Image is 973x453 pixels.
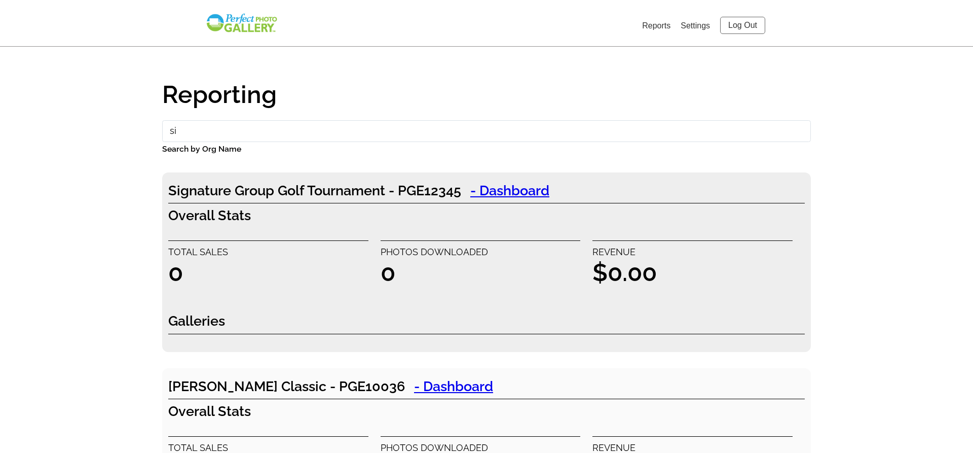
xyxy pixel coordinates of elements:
h2: Overall Stats [168,399,805,424]
h1: Reporting [162,64,811,120]
h1: 0 [381,260,581,285]
h2: Galleries [168,309,805,334]
p: Revenue [592,244,793,260]
h2: Signature Group Golf Tournament - PGE12345 [168,179,805,204]
label: Search by Org Name [162,142,811,156]
a: - Dashboard [405,376,502,396]
h2: Overall Stats [168,203,805,228]
p: Photos Downloaded [381,244,581,260]
h1: 0 [168,260,368,285]
h1: $0.00 [592,260,793,285]
h2: [PERSON_NAME] Classic - PGE10036 [168,374,805,400]
a: Settings [681,21,710,30]
a: Log Out [720,17,765,34]
p: Total sales [168,244,368,260]
a: Reports [642,21,670,30]
a: - Dashboard [461,180,558,200]
img: Snapphound Logo [205,13,278,33]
